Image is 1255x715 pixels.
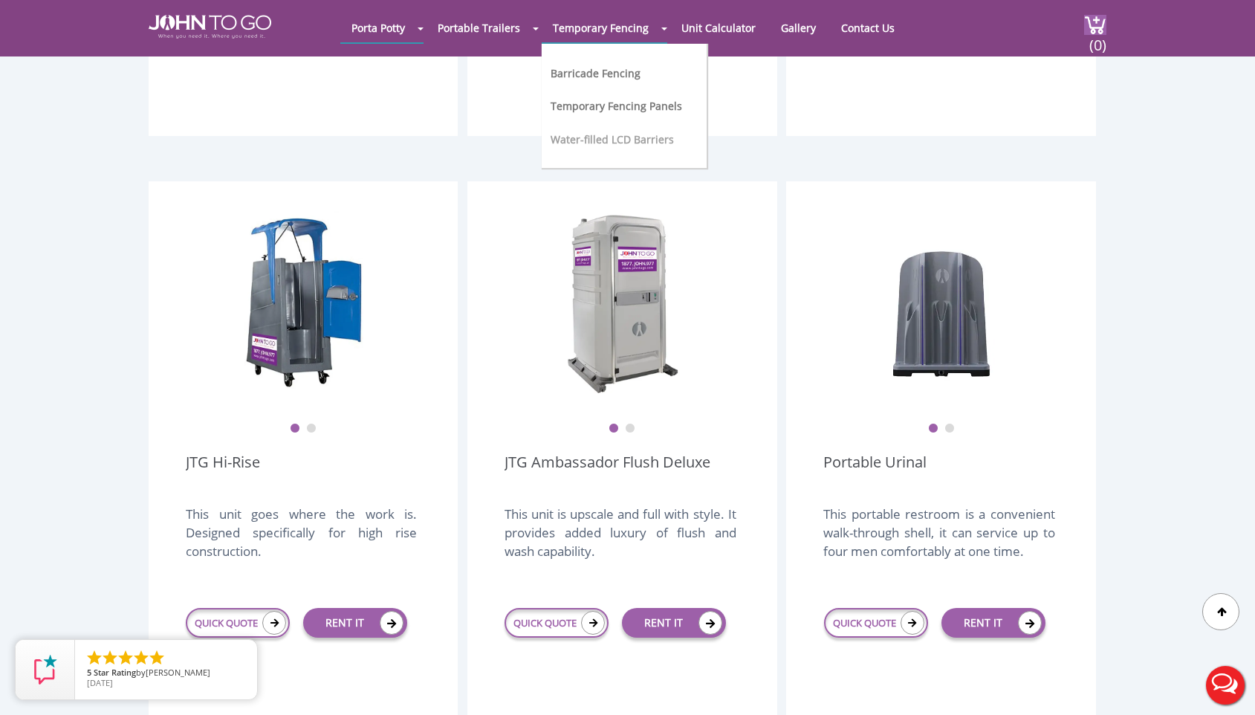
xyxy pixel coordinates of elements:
[148,649,166,667] li: 
[186,608,290,638] a: QUICK QUOTE
[186,505,417,576] div: This unit goes where the work is. Designed specifically for high rise construction.
[1196,656,1255,715] button: Live Chat
[427,13,531,42] a: Portable Trailers
[505,608,609,638] a: QUICK QUOTE
[87,668,245,679] span: by
[186,452,260,494] a: JTG Hi-Rise
[87,677,113,688] span: [DATE]
[303,608,407,638] a: RENT IT
[928,424,938,434] button: 1 of 2
[882,211,1001,397] img: urinal unit 1
[1084,15,1106,35] img: cart a
[823,452,927,494] a: Portable Urinal
[770,13,827,42] a: Gallery
[132,649,150,667] li: 
[625,424,635,434] button: 2 of 2
[85,649,103,667] li: 
[944,424,955,434] button: 2 of 2
[542,13,660,42] a: Temporary Fencing
[609,424,619,434] button: 1 of 2
[824,608,928,638] a: QUICK QUOTE
[1089,23,1106,55] span: (0)
[149,15,271,39] img: JOHN to go
[505,505,736,576] div: This unit is upscale and full with style. It provides added luxury of flush and wash capability.
[670,13,767,42] a: Unit Calculator
[830,13,906,42] a: Contact Us
[622,608,726,638] a: RENT IT
[340,13,416,42] a: Porta Potty
[117,649,134,667] li: 
[941,608,1045,638] a: RENT IT
[306,424,317,434] button: 2 of 2
[30,655,60,685] img: Review Rating
[244,211,363,397] img: JTG Hi-Rise Unit
[101,649,119,667] li: 
[87,667,91,678] span: 5
[290,424,300,434] button: 1 of 2
[94,667,136,678] span: Star Rating
[823,505,1054,576] div: This portable restroom is a convenient walk-through shell, it can service up to four men comforta...
[505,452,710,494] a: JTG Ambassador Flush Deluxe
[146,667,210,678] span: [PERSON_NAME]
